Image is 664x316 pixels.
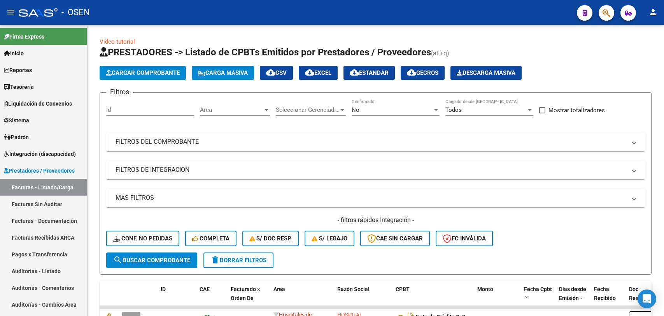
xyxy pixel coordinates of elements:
[192,235,230,242] span: Completa
[242,231,299,246] button: S/ Doc Resp.
[4,32,44,41] span: Firma Express
[305,69,331,76] span: EXCEL
[61,4,90,21] span: - OSEN
[450,66,522,80] button: Descarga Masiva
[556,281,591,315] datatable-header-cell: Días desde Emisión
[106,87,133,97] h3: Filtros
[396,286,410,292] span: CPBT
[106,161,645,179] mat-expansion-panel-header: FILTROS DE INTEGRACION
[392,281,474,315] datatable-header-cell: CPBT
[350,69,389,76] span: Estandar
[228,281,270,315] datatable-header-cell: Facturado x Orden De
[116,166,626,174] mat-panel-title: FILTROS DE INTEGRACION
[524,286,552,292] span: Fecha Cpbt
[337,286,370,292] span: Razón Social
[210,257,266,264] span: Borrar Filtros
[276,106,339,113] span: Seleccionar Gerenciador
[185,231,237,246] button: Completa
[457,69,515,76] span: Descarga Masiva
[200,106,263,113] span: Area
[106,132,645,151] mat-expansion-panel-header: FILTROS DEL COMPROBANTE
[106,216,645,224] h4: - filtros rápidos Integración -
[477,286,493,292] span: Monto
[106,231,179,246] button: Conf. no pedidas
[100,47,431,58] span: PRESTADORES -> Listado de CPBTs Emitidos por Prestadores / Proveedores
[4,66,32,74] span: Reportes
[305,68,314,77] mat-icon: cloud_download
[350,68,359,77] mat-icon: cloud_download
[629,286,664,301] span: Doc Respaldatoria
[192,66,254,80] button: Carga Masiva
[521,281,556,315] datatable-header-cell: Fecha Cpbt
[158,281,196,315] datatable-header-cell: ID
[100,38,135,45] a: Video tutorial
[6,7,16,17] mat-icon: menu
[360,231,430,246] button: CAE SIN CARGAR
[260,66,293,80] button: CSV
[4,49,24,58] span: Inicio
[4,99,72,108] span: Liquidación de Convenios
[200,286,210,292] span: CAE
[4,150,76,158] span: Integración (discapacidad)
[4,133,29,141] span: Padrón
[106,69,180,76] span: Cargar Comprobante
[334,281,392,315] datatable-header-cell: Razón Social
[305,231,354,246] button: S/ legajo
[474,281,521,315] datatable-header-cell: Monto
[548,106,605,115] span: Mostrar totalizadores
[4,116,29,125] span: Sistema
[638,290,656,308] div: Open Intercom Messenger
[367,235,423,242] span: CAE SIN CARGAR
[106,252,197,268] button: Buscar Comprobante
[113,257,190,264] span: Buscar Comprobante
[266,69,287,76] span: CSV
[559,286,586,301] span: Días desde Emisión
[249,235,292,242] span: S/ Doc Resp.
[116,138,626,146] mat-panel-title: FILTROS DEL COMPROBANTE
[231,286,260,301] span: Facturado x Orden De
[594,286,616,301] span: Fecha Recibido
[4,83,34,91] span: Tesorería
[407,68,416,77] mat-icon: cloud_download
[343,66,395,80] button: Estandar
[100,66,186,80] button: Cargar Comprobante
[196,281,228,315] datatable-header-cell: CAE
[198,69,248,76] span: Carga Masiva
[113,255,123,265] mat-icon: search
[591,281,626,315] datatable-header-cell: Fecha Recibido
[401,66,445,80] button: Gecros
[273,286,285,292] span: Area
[270,281,323,315] datatable-header-cell: Area
[266,68,275,77] mat-icon: cloud_download
[4,166,75,175] span: Prestadores / Proveedores
[352,106,359,113] span: No
[312,235,347,242] span: S/ legajo
[450,66,522,80] app-download-masive: Descarga masiva de comprobantes (adjuntos)
[113,235,172,242] span: Conf. no pedidas
[445,106,462,113] span: Todos
[299,66,338,80] button: EXCEL
[443,235,486,242] span: FC Inválida
[648,7,658,17] mat-icon: person
[436,231,493,246] button: FC Inválida
[106,189,645,207] mat-expansion-panel-header: MAS FILTROS
[116,194,626,202] mat-panel-title: MAS FILTROS
[203,252,273,268] button: Borrar Filtros
[431,49,449,57] span: (alt+q)
[407,69,438,76] span: Gecros
[161,286,166,292] span: ID
[210,255,220,265] mat-icon: delete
